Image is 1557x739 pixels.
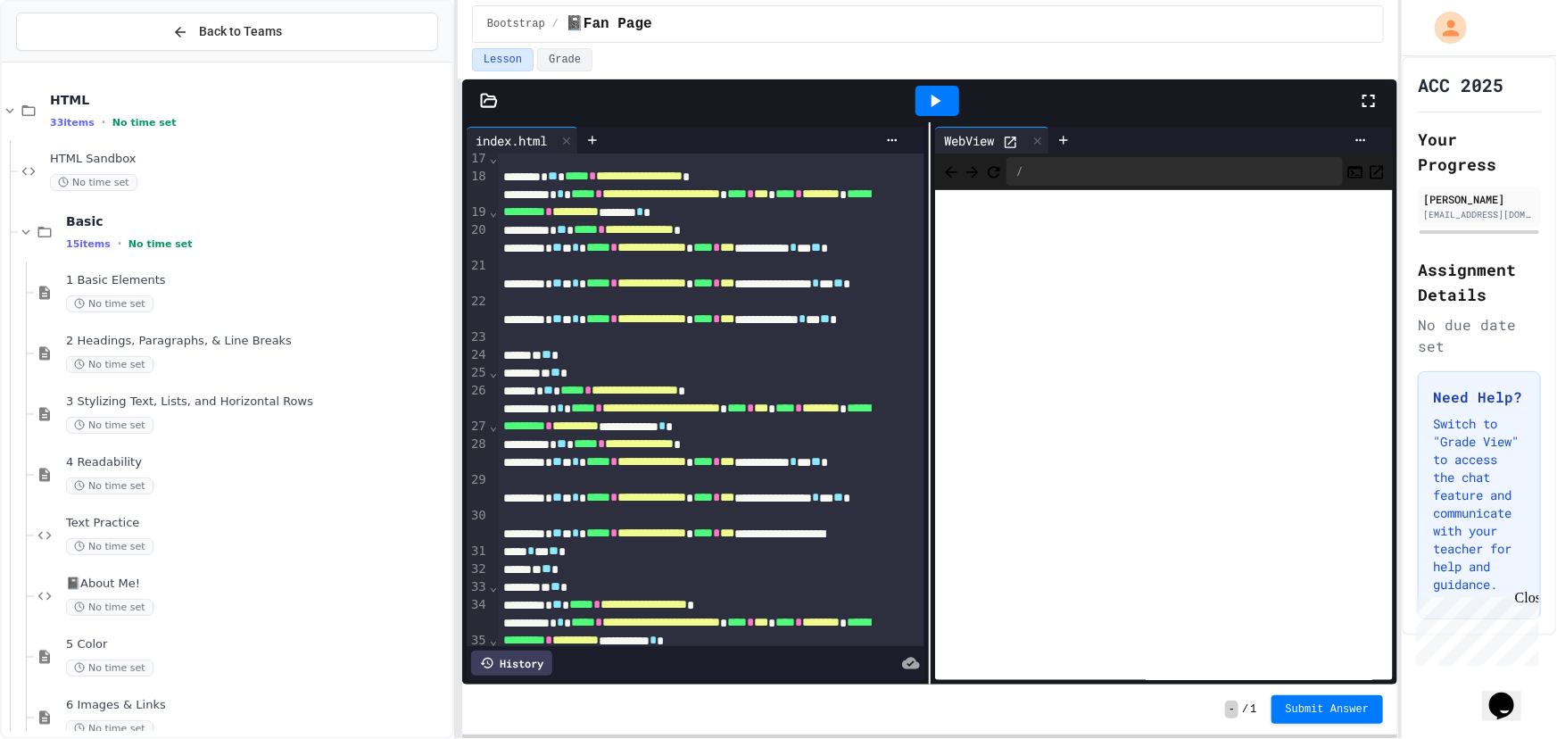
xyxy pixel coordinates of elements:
span: Text Practice [66,516,449,531]
span: No time set [66,538,153,555]
h2: Assignment Details [1418,257,1541,307]
span: No time set [66,599,153,616]
span: 2 Headings, Paragraphs, & Line Breaks [66,334,449,349]
span: 33 items [50,117,95,129]
span: No time set [66,417,153,434]
div: [EMAIL_ADDRESS][DOMAIN_NAME] [1423,208,1536,221]
span: • [118,237,121,251]
button: Back to Teams [16,12,438,51]
span: HTML Sandbox [50,152,449,167]
button: Lesson [472,48,534,71]
span: No time set [112,117,177,129]
p: Switch to "Grade View" to access the chat feature and communicate with your teacher for help and ... [1433,415,1526,594]
span: 📓Fan Page [566,13,652,35]
span: No time set [66,720,153,737]
button: Grade [537,48,592,71]
span: 15 items [66,238,111,250]
span: No time set [66,356,153,373]
span: No time set [66,660,153,677]
span: HTML [50,92,449,108]
div: My Account [1416,7,1471,48]
span: No time set [128,238,193,250]
span: No time set [66,295,153,312]
span: • [102,115,105,129]
span: 6 Images & Links [66,698,449,713]
span: 3 Stylizing Text, Lists, and Horizontal Rows [66,394,449,410]
h1: ACC 2025 [1418,72,1503,97]
span: Bootstrap [487,17,545,31]
span: 4 Readability [66,455,449,470]
iframe: chat widget [1409,590,1539,666]
div: [PERSON_NAME] [1423,191,1536,207]
span: 1 Basic Elements [66,273,449,288]
span: 📓About Me! [66,577,449,592]
div: Chat with us now!Close [7,7,123,113]
h3: Need Help? [1433,386,1526,408]
span: Basic [66,213,449,229]
span: / [552,17,559,31]
span: No time set [50,174,137,191]
div: No due date set [1418,314,1541,357]
span: 5 Color [66,637,449,652]
iframe: chat widget [1482,668,1539,721]
span: No time set [66,477,153,494]
h2: Your Progress [1418,127,1541,177]
span: Back to Teams [199,22,282,41]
